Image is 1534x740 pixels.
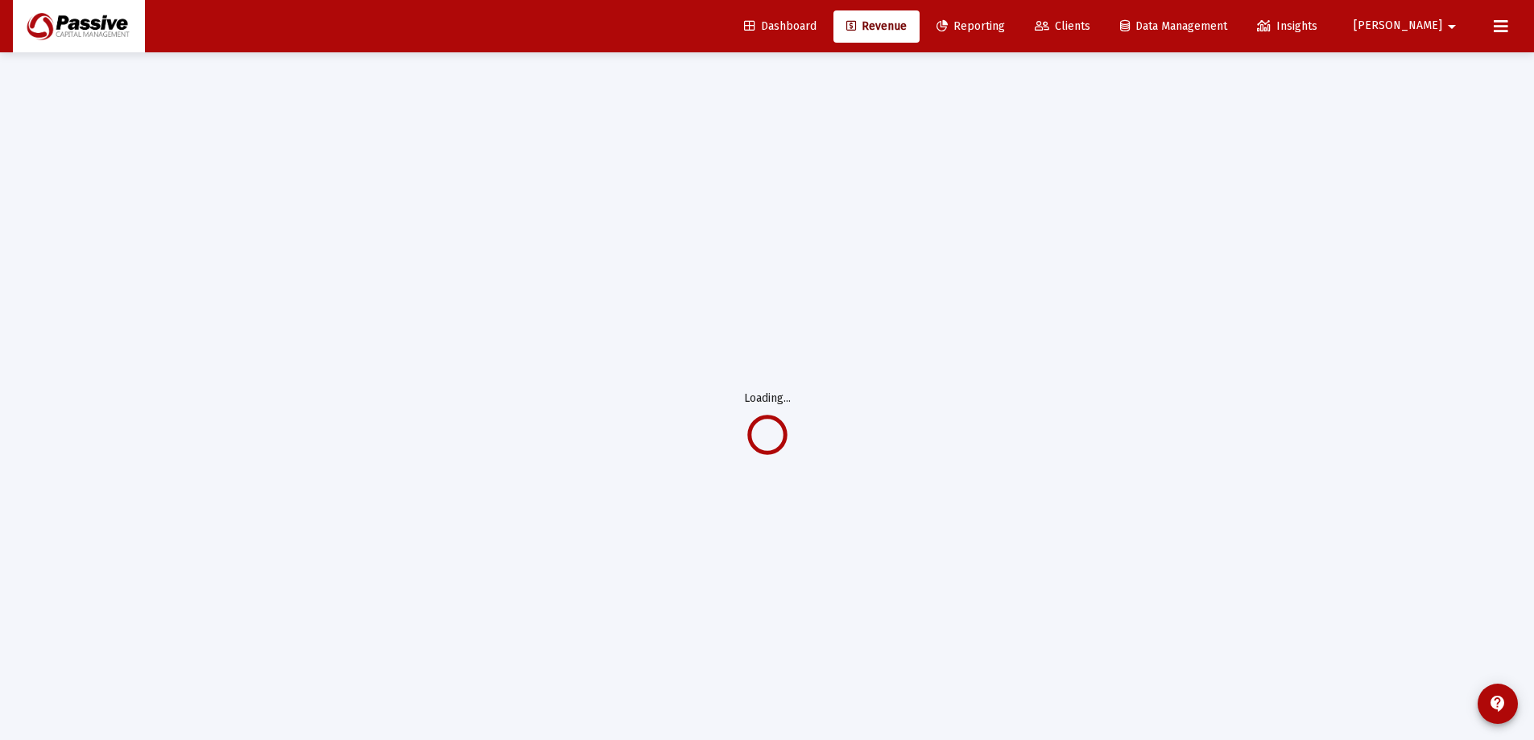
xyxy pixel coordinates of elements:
[1035,19,1090,33] span: Clients
[1022,10,1103,43] a: Clients
[1257,19,1317,33] span: Insights
[1354,19,1442,33] span: [PERSON_NAME]
[833,10,920,43] a: Revenue
[937,19,1005,33] span: Reporting
[924,10,1018,43] a: Reporting
[846,19,907,33] span: Revenue
[744,19,817,33] span: Dashboard
[25,10,133,43] img: Dashboard
[1107,10,1240,43] a: Data Management
[1334,10,1481,42] button: [PERSON_NAME]
[1244,10,1330,43] a: Insights
[1120,19,1227,33] span: Data Management
[1488,694,1507,713] mat-icon: contact_support
[1442,10,1462,43] mat-icon: arrow_drop_down
[731,10,829,43] a: Dashboard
